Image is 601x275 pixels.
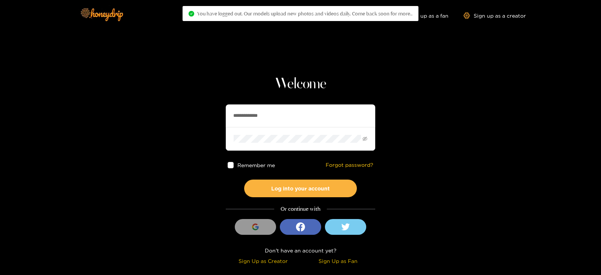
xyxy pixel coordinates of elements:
a: Sign up as a fan [397,12,448,19]
div: Don't have an account yet? [226,246,375,255]
a: Forgot password? [326,162,373,168]
span: Remember me [238,162,275,168]
span: check-circle [189,11,194,17]
div: Sign Up as Fan [302,257,373,265]
span: You have logged out. Our models upload new photos and videos daily. Come back soon for more.. [197,11,412,17]
button: Log into your account [244,180,357,197]
div: Or continue with [226,205,375,213]
span: eye-invisible [362,136,367,141]
div: Sign Up as Creator [228,257,299,265]
a: Sign up as a creator [464,12,526,19]
h1: Welcome [226,75,375,93]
